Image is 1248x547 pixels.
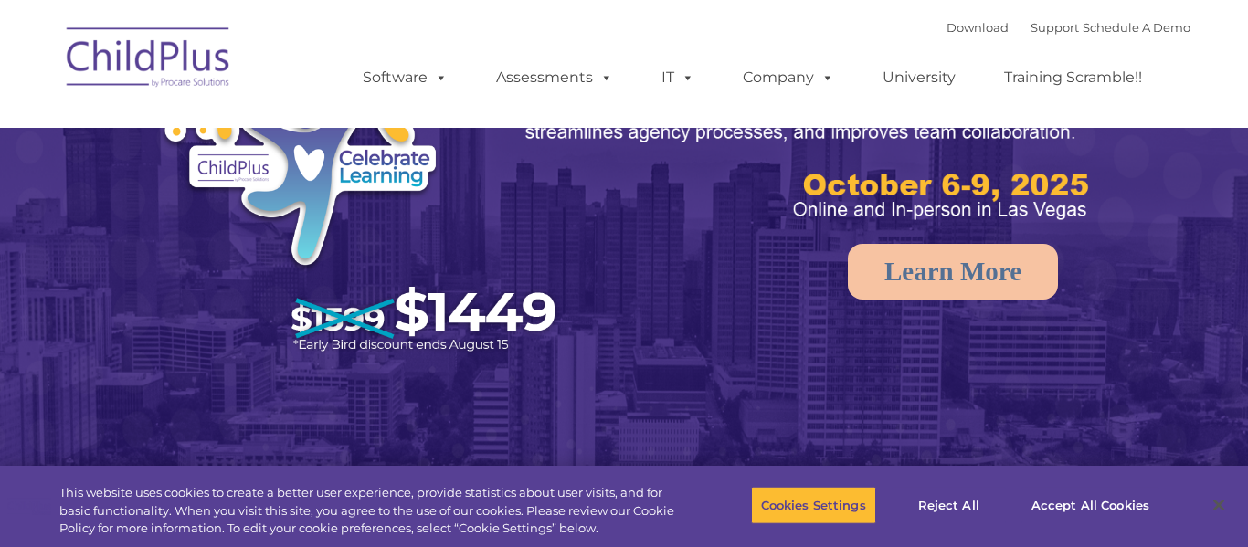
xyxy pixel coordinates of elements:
[751,486,876,524] button: Cookies Settings
[947,20,1190,35] font: |
[892,486,1006,524] button: Reject All
[724,59,852,96] a: Company
[59,484,686,538] div: This website uses cookies to create a better user experience, provide statistics about user visit...
[947,20,1009,35] a: Download
[1199,485,1239,525] button: Close
[986,59,1160,96] a: Training Scramble!!
[1083,20,1190,35] a: Schedule A Demo
[478,59,631,96] a: Assessments
[643,59,713,96] a: IT
[58,15,240,106] img: ChildPlus by Procare Solutions
[1021,486,1159,524] button: Accept All Cookies
[864,59,974,96] a: University
[344,59,466,96] a: Software
[848,244,1058,300] a: Learn More
[1031,20,1079,35] a: Support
